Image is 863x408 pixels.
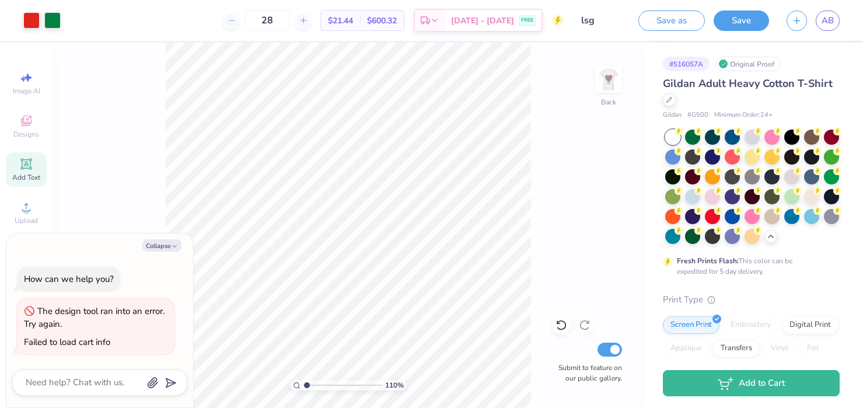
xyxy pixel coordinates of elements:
span: 110 % [385,380,404,390]
span: $600.32 [367,15,397,27]
span: Upload [15,216,38,225]
input: Untitled Design [572,9,630,32]
input: – – [244,10,290,31]
span: Gildan [663,110,682,120]
span: Minimum Order: 24 + [714,110,773,120]
div: Transfers [713,340,760,357]
div: # 516057A [663,57,710,71]
div: Embroidery [723,316,778,334]
div: How can we help you? [24,273,114,285]
div: Vinyl [763,340,796,357]
div: This color can be expedited for 5 day delivery. [677,256,820,277]
span: Add Text [12,173,40,182]
span: $21.44 [328,15,353,27]
div: Digital Print [782,316,838,334]
strong: Fresh Prints Flash: [677,256,739,266]
div: Failed to load cart info [24,336,110,348]
div: Print Type [663,293,840,306]
span: [DATE] - [DATE] [451,15,514,27]
div: Applique [663,340,710,357]
div: Foil [799,340,827,357]
button: Save [714,11,769,31]
button: Collapse [142,239,181,252]
div: Original Proof [715,57,781,71]
div: The design tool ran into an error. Try again. [24,305,165,330]
div: Screen Print [663,316,719,334]
div: Back [601,97,616,107]
a: AB [816,11,840,31]
button: Save as [638,11,705,31]
span: # G500 [687,110,708,120]
span: AB [822,14,834,27]
label: Submit to feature on our public gallery. [552,362,622,383]
span: Image AI [13,86,40,96]
img: Back [597,68,620,91]
span: Designs [13,130,39,139]
span: FREE [521,16,533,25]
span: Gildan Adult Heavy Cotton T-Shirt [663,76,833,90]
button: Add to Cart [663,370,840,396]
